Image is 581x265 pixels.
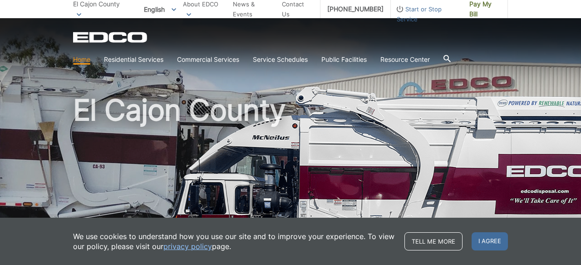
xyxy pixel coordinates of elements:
a: Service Schedules [253,55,308,65]
span: English [137,2,183,17]
a: EDCD logo. Return to the homepage. [73,32,148,43]
a: Home [73,55,90,65]
a: Public Facilities [321,55,367,65]
a: Resource Center [380,55,430,65]
a: Commercial Services [177,55,239,65]
a: privacy policy [163,241,212,251]
a: Residential Services [104,55,163,65]
p: We use cookies to understand how you use our site and to improve your experience. To view our pol... [73,231,395,251]
a: Tell me more [404,232,463,250]
span: I agree [472,232,508,250]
